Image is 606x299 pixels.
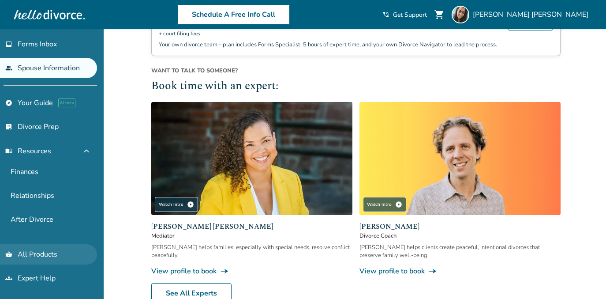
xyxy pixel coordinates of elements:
span: Get Support [393,11,427,19]
span: shopping_cart [434,9,445,20]
span: AI beta [58,98,75,107]
span: shopping_basket [5,251,12,258]
div: [PERSON_NAME] helps clients create peaceful, intentional divorces that preserve family well-being. [359,243,561,259]
img: Claudia Brown Coulter [151,102,352,216]
span: play_circle [187,201,194,208]
span: play_circle [395,201,402,208]
iframe: Chat Widget [562,257,606,299]
span: explore [5,99,12,106]
div: Watch Intro [363,197,406,212]
span: [PERSON_NAME] [PERSON_NAME] [473,10,592,19]
span: people [5,64,12,72]
span: menu_book [5,148,12,155]
span: Resources [5,146,51,156]
span: Divorce Coach [359,232,561,240]
img: Stephanie Webb [452,6,469,23]
span: + court filing fees [159,30,497,37]
span: line_end_arrow_notch [428,267,437,276]
a: View profile to bookline_end_arrow_notch [359,266,561,276]
span: expand_less [81,146,92,156]
p: Your own divorce team - plan includes Forms Specialist, 5 hours of expert time, and your own Divo... [159,41,497,49]
span: phone_in_talk [382,11,389,18]
span: [PERSON_NAME] [PERSON_NAME] [151,221,352,232]
span: Forms Inbox [18,39,57,49]
a: phone_in_talkGet Support [382,11,427,19]
span: inbox [5,41,12,48]
span: Mediator [151,232,352,240]
img: James Traub [359,102,561,216]
h2: Book time with an expert: [151,78,561,95]
span: list_alt_check [5,123,12,130]
div: Watch Intro [155,197,198,212]
span: groups [5,275,12,282]
a: Schedule A Free Info Call [177,4,290,25]
a: View profile to bookline_end_arrow_notch [151,266,352,276]
div: [PERSON_NAME] helps families, especially with special needs, resolve conflict peacefully. [151,243,352,259]
span: Want to talk to someone? [151,67,561,75]
span: [PERSON_NAME] [359,221,561,232]
span: line_end_arrow_notch [220,267,229,276]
